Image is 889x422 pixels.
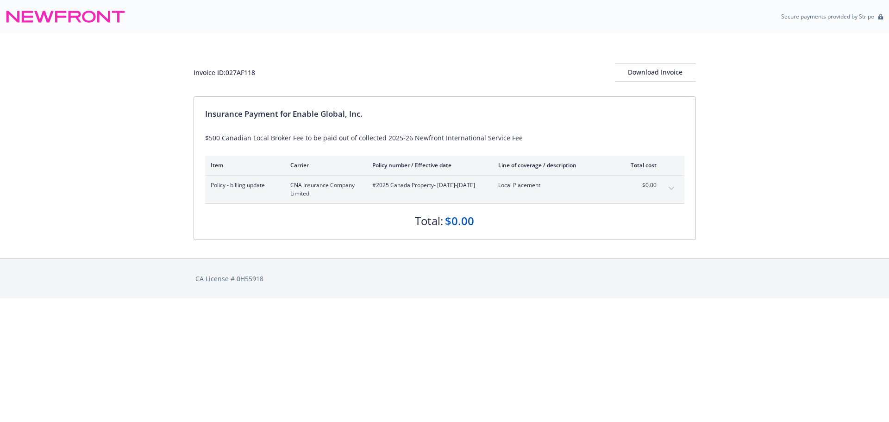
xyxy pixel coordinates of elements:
[290,161,357,169] div: Carrier
[781,13,874,20] p: Secure payments provided by Stripe
[498,181,607,189] span: Local Placement
[372,181,483,189] span: #2025 Canada Property - [DATE]-[DATE]
[498,161,607,169] div: Line of coverage / description
[372,161,483,169] div: Policy number / Effective date
[205,133,684,143] div: $500 Canadian Local Broker Fee to be paid out of collected 2025-26 Newfront International Service...
[290,181,357,198] span: CNA Insurance Company Limited
[211,161,275,169] div: Item
[622,161,657,169] div: Total cost
[615,63,696,82] button: Download Invoice
[205,176,684,203] div: Policy - billing updateCNA Insurance Company Limited#2025 Canada Property- [DATE]-[DATE]Local Pla...
[194,68,255,77] div: Invoice ID: 027AF118
[211,181,275,189] span: Policy - billing update
[445,213,474,229] div: $0.00
[205,108,684,120] div: Insurance Payment for Enable Global, Inc.
[195,274,694,283] div: CA License # 0H55918
[615,63,696,81] div: Download Invoice
[415,213,443,229] div: Total:
[622,181,657,189] span: $0.00
[664,181,679,196] button: expand content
